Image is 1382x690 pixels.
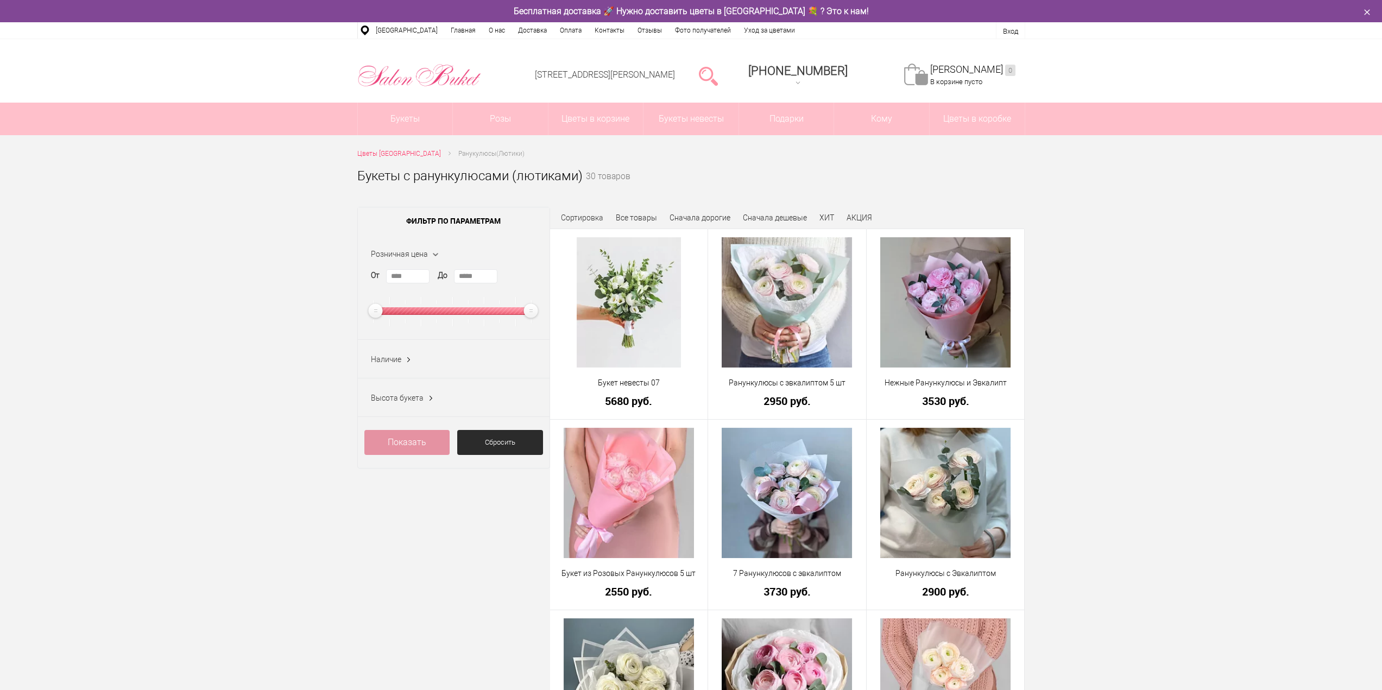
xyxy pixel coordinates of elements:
[512,22,553,39] a: Доставка
[1003,27,1018,35] a: Вход
[874,568,1018,579] a: Ранункулюсы с Эвкалиптом
[715,395,859,407] a: 2950 руб.
[739,103,834,135] a: Подарки
[631,22,668,39] a: Отзывы
[564,428,694,558] img: Букет из Розовых Ранункулюсов 5 шт
[561,213,603,222] span: Сортировка
[557,395,701,407] a: 5680 руб.
[557,586,701,597] a: 2550 руб.
[743,213,807,222] a: Сначала дешевые
[371,355,401,364] span: Наличие
[357,61,482,90] img: Цветы Нижний Новгород
[930,103,1025,135] a: Цветы в коробке
[715,377,859,389] a: Ранункулюсы с эвкалиптом 5 шт
[880,237,1011,368] img: Нежные Ранункулюсы и Эвкалипт
[930,78,982,86] span: В корзине пусто
[742,60,854,91] a: [PHONE_NUMBER]
[557,568,701,579] a: Букет из Розовых Ранункулюсов 5 шт
[847,213,872,222] a: АКЦИЯ
[874,377,1018,389] a: Нежные Ранункулюсы и Эвкалипт
[577,237,681,368] img: Букет невесты 07
[715,568,859,579] a: 7 Ранункулюсов с эвкалиптом
[349,5,1033,17] div: Бесплатная доставка 🚀 Нужно доставить цветы в [GEOGRAPHIC_DATA] 💐 ? Это к нам!
[371,250,428,258] span: Розничная цена
[616,213,657,222] a: Все товары
[930,64,1015,76] a: [PERSON_NAME]
[722,428,852,558] img: 7 Ранункулюсов с эвкалиптом
[357,148,441,160] a: Цветы [GEOGRAPHIC_DATA]
[364,430,450,455] a: Показать
[819,213,834,222] a: ХИТ
[1005,65,1015,76] ins: 0
[358,207,550,235] span: Фильтр по параметрам
[357,150,441,157] span: Цветы [GEOGRAPHIC_DATA]
[586,173,630,199] small: 30 товаров
[643,103,739,135] a: Букеты невесты
[722,237,852,368] img: Ранункулюсы с эвкалиптом 5 шт
[357,166,583,186] h1: Букеты с ранункулюсами (лютиками)
[535,69,675,80] a: [STREET_ADDRESS][PERSON_NAME]
[457,430,543,455] a: Сбросить
[358,103,453,135] a: Букеты
[588,22,631,39] a: Контакты
[880,428,1011,558] img: Ранункулюсы с Эвкалиптом
[874,586,1018,597] a: 2900 руб.
[553,22,588,39] a: Оплата
[874,395,1018,407] a: 3530 руб.
[371,270,380,281] label: От
[371,394,424,402] span: Высота букета
[453,103,548,135] a: Розы
[670,213,730,222] a: Сначала дорогие
[834,103,929,135] span: Кому
[748,64,848,78] span: [PHONE_NUMBER]
[737,22,802,39] a: Уход за цветами
[438,270,447,281] label: До
[458,150,525,157] span: Ранукулюсы(Лютики)
[482,22,512,39] a: О нас
[548,103,643,135] a: Цветы в корзине
[369,22,444,39] a: [GEOGRAPHIC_DATA]
[668,22,737,39] a: Фото получателей
[715,586,859,597] a: 3730 руб.
[444,22,482,39] a: Главная
[557,377,701,389] a: Букет невесты 07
